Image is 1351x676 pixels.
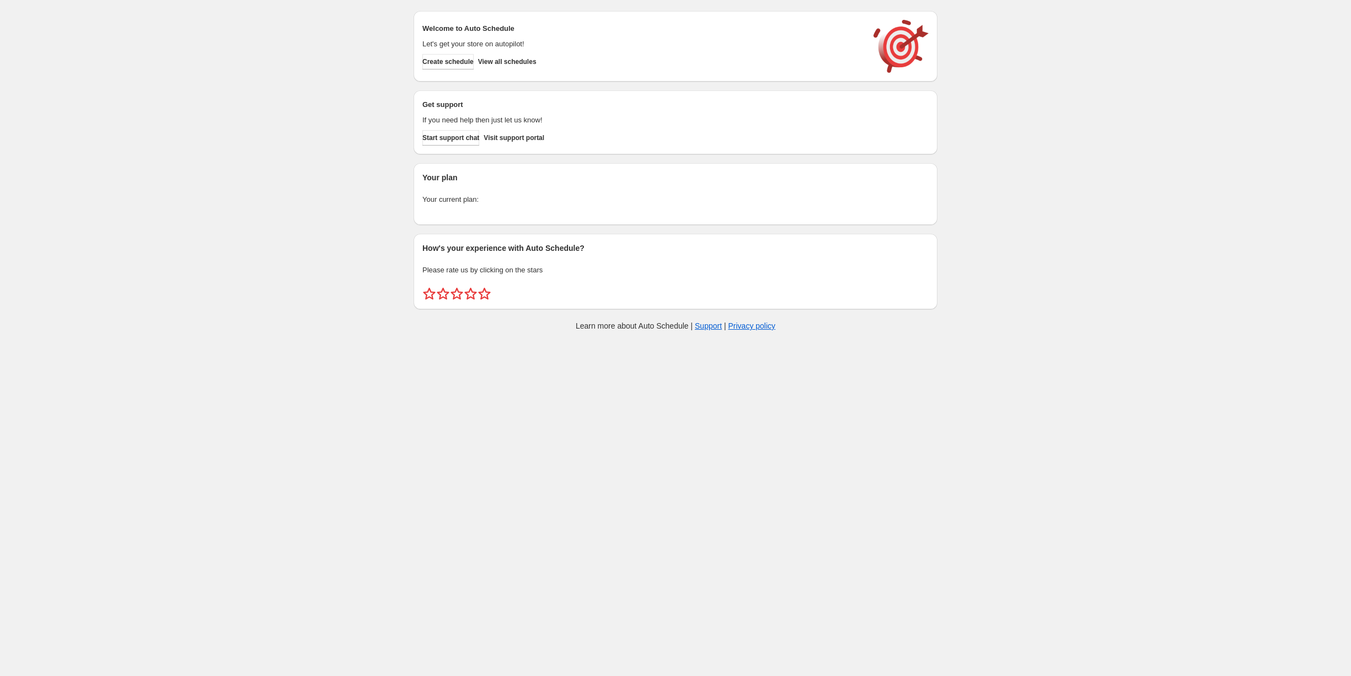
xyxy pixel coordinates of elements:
[422,54,474,69] button: Create schedule
[422,57,474,66] span: Create schedule
[422,243,929,254] h2: How's your experience with Auto Schedule?
[478,57,537,66] span: View all schedules
[422,115,862,126] p: If you need help then just let us know!
[576,320,775,331] p: Learn more about Auto Schedule | |
[695,321,722,330] a: Support
[422,23,862,34] h2: Welcome to Auto Schedule
[422,130,479,146] a: Start support chat
[728,321,776,330] a: Privacy policy
[422,265,929,276] p: Please rate us by clicking on the stars
[478,54,537,69] button: View all schedules
[422,194,929,205] p: Your current plan:
[422,99,862,110] h2: Get support
[422,133,479,142] span: Start support chat
[484,133,544,142] span: Visit support portal
[484,130,544,146] a: Visit support portal
[422,39,862,50] p: Let's get your store on autopilot!
[422,172,929,183] h2: Your plan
